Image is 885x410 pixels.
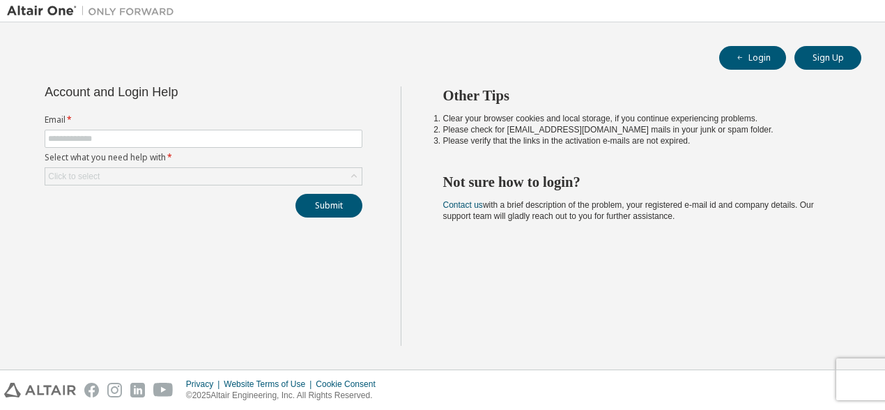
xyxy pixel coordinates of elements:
li: Please check for [EMAIL_ADDRESS][DOMAIN_NAME] mails in your junk or spam folder. [443,124,837,135]
div: Privacy [186,379,224,390]
p: © 2025 Altair Engineering, Inc. All Rights Reserved. [186,390,384,402]
img: facebook.svg [84,383,99,397]
button: Login [719,46,786,70]
span: with a brief description of the problem, your registered e-mail id and company details. Our suppo... [443,200,814,221]
img: Altair One [7,4,181,18]
button: Submit [295,194,362,218]
button: Sign Up [794,46,861,70]
li: Clear your browser cookies and local storage, if you continue experiencing problems. [443,113,837,124]
div: Click to select [48,171,100,182]
div: Website Terms of Use [224,379,316,390]
img: linkedin.svg [130,383,145,397]
h2: Not sure how to login? [443,173,837,191]
div: Cookie Consent [316,379,383,390]
label: Email [45,114,362,126]
label: Select what you need help with [45,152,362,163]
a: Contact us [443,200,483,210]
img: instagram.svg [107,383,122,397]
li: Please verify that the links in the activation e-mails are not expired. [443,135,837,146]
img: youtube.svg [153,383,174,397]
img: altair_logo.svg [4,383,76,397]
div: Click to select [45,168,362,185]
h2: Other Tips [443,86,837,105]
div: Account and Login Help [45,86,299,98]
